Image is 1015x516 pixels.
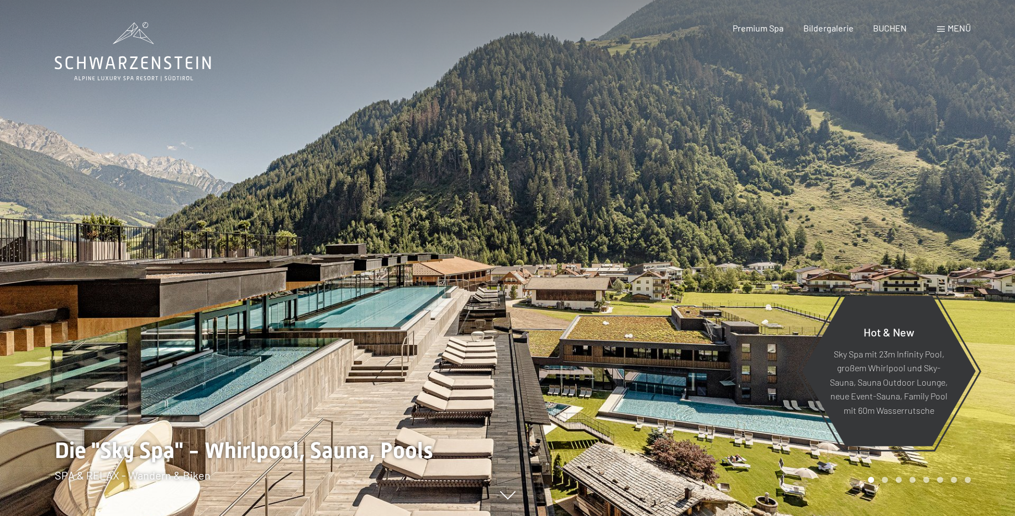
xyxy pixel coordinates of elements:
div: Carousel Page 5 [923,477,929,483]
div: Carousel Pagination [864,477,971,483]
div: Carousel Page 6 [937,477,943,483]
div: Carousel Page 4 [909,477,916,483]
a: Bildergalerie [803,23,854,33]
div: Carousel Page 3 [896,477,902,483]
span: Menü [948,23,971,33]
p: Sky Spa mit 23m Infinity Pool, großem Whirlpool und Sky-Sauna, Sauna Outdoor Lounge, neue Event-S... [829,346,949,417]
div: Carousel Page 7 [951,477,957,483]
div: Carousel Page 8 [965,477,971,483]
a: Premium Spa [733,23,783,33]
div: Carousel Page 1 (Current Slide) [868,477,874,483]
span: Hot & New [864,325,914,338]
div: Carousel Page 2 [882,477,888,483]
a: Hot & New Sky Spa mit 23m Infinity Pool, großem Whirlpool und Sky-Sauna, Sauna Outdoor Lounge, ne... [801,295,976,447]
a: BUCHEN [873,23,907,33]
